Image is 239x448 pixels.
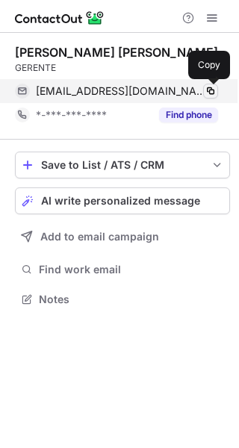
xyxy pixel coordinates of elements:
button: Reveal Button [159,108,218,122]
span: Notes [39,293,224,306]
div: GERENTE [15,61,230,75]
span: Add to email campaign [40,231,159,243]
button: save-profile-one-click [15,152,230,178]
button: Add to email campaign [15,223,230,250]
span: Find work email [39,263,224,276]
span: [EMAIL_ADDRESS][DOMAIN_NAME] [36,84,207,98]
button: AI write personalized message [15,187,230,214]
div: [PERSON_NAME] [PERSON_NAME] [15,45,218,60]
img: ContactOut v5.3.10 [15,9,105,27]
span: AI write personalized message [41,195,200,207]
div: Save to List / ATS / CRM [41,159,204,171]
button: Notes [15,289,230,310]
button: Find work email [15,259,230,280]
